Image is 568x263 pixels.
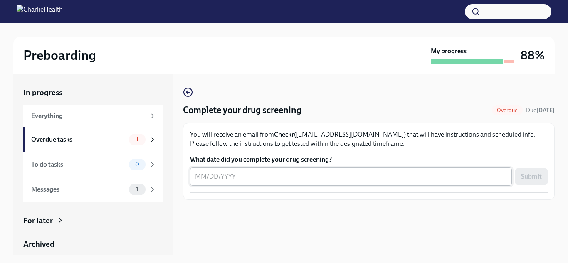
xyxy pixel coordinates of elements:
div: To do tasks [31,160,126,169]
label: What date did you complete your drug screening? [190,155,548,164]
span: September 29th, 2025 06:00 [526,106,555,114]
span: Overdue [492,107,523,113]
p: You will receive an email from ([EMAIL_ADDRESS][DOMAIN_NAME]) that will have instructions and sch... [190,130,548,148]
div: For later [23,215,53,226]
span: 0 [130,161,144,167]
a: Everything [23,105,163,127]
div: Overdue tasks [31,135,126,144]
div: Everything [31,111,146,120]
strong: Checkr [274,130,294,138]
img: CharlieHealth [17,5,63,18]
a: Messages1 [23,177,163,202]
a: To do tasks0 [23,152,163,177]
span: 1 [131,136,143,143]
a: Archived [23,239,163,250]
a: In progress [23,87,163,98]
span: Due [526,107,555,114]
span: 1 [131,186,143,192]
h4: Complete your drug screening [183,104,301,116]
strong: [DATE] [536,107,555,114]
h2: Preboarding [23,47,96,64]
strong: My progress [431,47,467,56]
a: Overdue tasks1 [23,127,163,152]
h3: 88% [521,48,545,63]
a: For later [23,215,163,226]
div: Messages [31,185,126,194]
